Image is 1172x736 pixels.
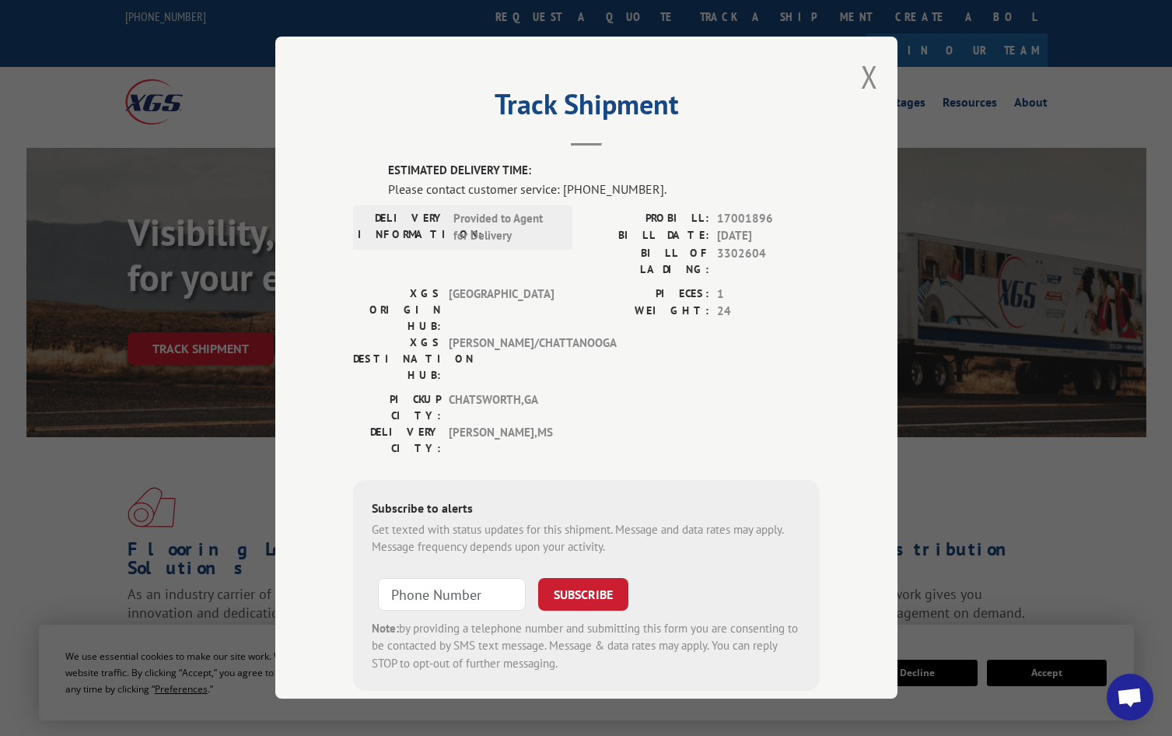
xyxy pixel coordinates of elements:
label: XGS ORIGIN HUB: [353,286,441,335]
label: PIECES: [586,286,709,303]
input: Phone Number [378,578,526,611]
span: CHATSWORTH , GA [449,391,554,424]
label: DELIVERY CITY: [353,424,441,457]
button: SUBSCRIBE [538,578,628,611]
label: BILL OF LADING: [586,245,709,278]
div: Open chat [1107,674,1153,720]
label: ESTIMATED DELIVERY TIME: [388,162,820,180]
span: Provided to Agent for Delivery [453,210,558,245]
label: DELIVERY INFORMATION: [358,210,446,245]
label: WEIGHT: [586,303,709,321]
label: BILL DATE: [586,227,709,245]
div: Please contact customer service: [PHONE_NUMBER]. [388,180,820,198]
button: Close modal [861,56,878,97]
span: [PERSON_NAME]/CHATTANOOGA [449,335,554,384]
label: PICKUP CITY: [353,391,441,424]
span: 17001896 [717,210,820,228]
span: [DATE] [717,227,820,245]
strong: Note: [372,621,399,636]
label: XGS DESTINATION HUB: [353,335,441,384]
div: by providing a telephone number and submitting this form you are consenting to be contacted by SM... [372,620,801,673]
span: 3302604 [717,245,820,278]
div: Subscribe to alerts [372,499,801,521]
span: 24 [717,303,820,321]
label: PROBILL: [586,210,709,228]
span: [GEOGRAPHIC_DATA] [449,286,554,335]
span: 1 [717,286,820,303]
span: [PERSON_NAME] , MS [449,424,554,457]
div: Get texted with status updates for this shipment. Message and data rates may apply. Message frequ... [372,521,801,556]
h2: Track Shipment [353,93,820,123]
